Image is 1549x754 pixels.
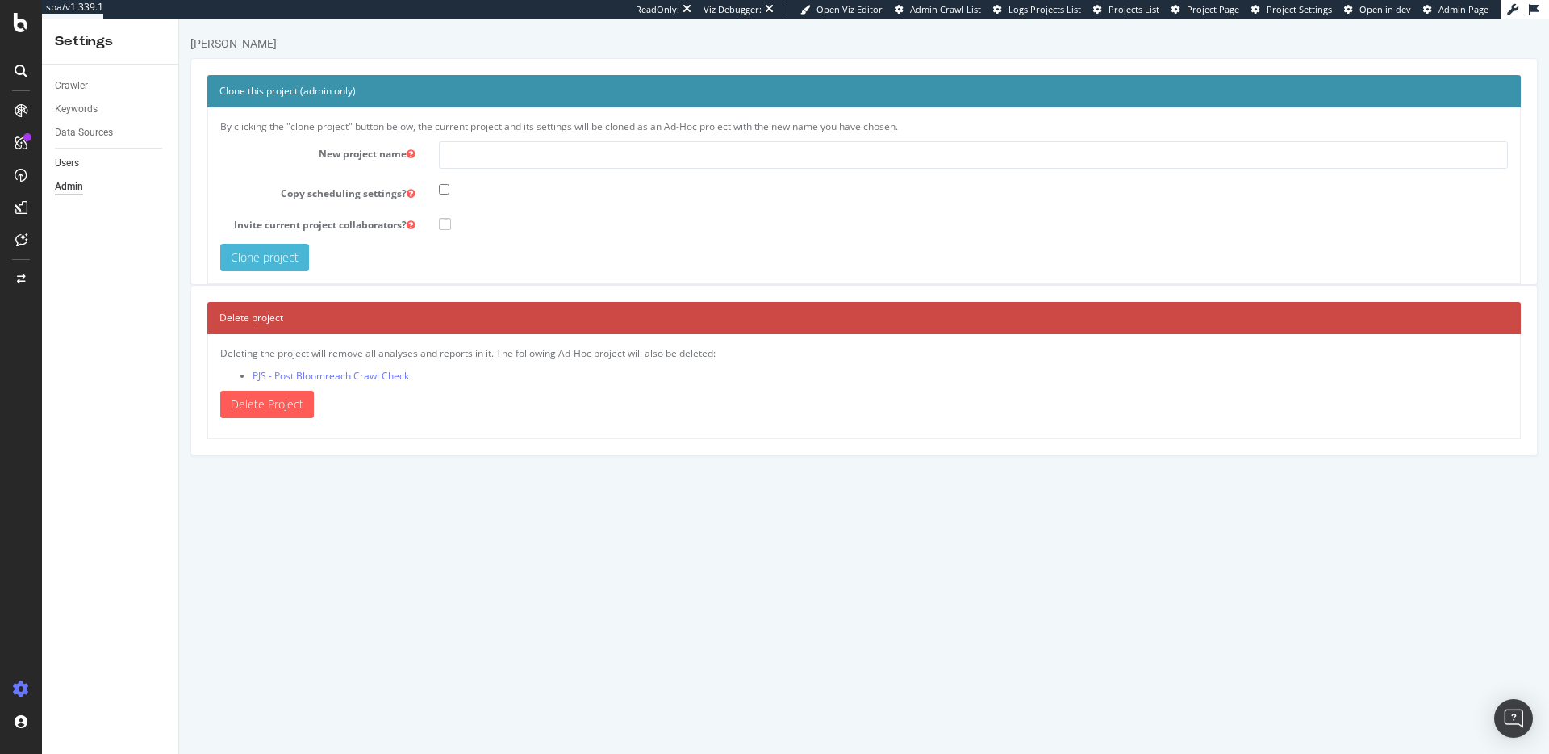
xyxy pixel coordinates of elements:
[55,155,167,172] a: Users
[1423,3,1488,16] a: Admin Page
[1344,3,1411,16] a: Open in dev
[636,3,679,16] div: ReadOnly:
[55,32,165,51] div: Settings
[704,3,762,16] div: Viz Debugger:
[1187,3,1239,15] span: Project Page
[1251,3,1332,16] a: Project Settings
[1359,3,1411,15] span: Open in dev
[55,124,113,141] div: Data Sources
[41,327,1329,341] p: Deleting the project will remove all analyses and reports in it. The following Ad-Hoc project wil...
[1008,3,1081,15] span: Logs Projects List
[895,3,981,16] a: Admin Crawl List
[1093,3,1159,16] a: Projects List
[910,3,981,15] span: Admin Crawl List
[55,101,167,118] a: Keywords
[1267,3,1332,15] span: Project Settings
[1109,3,1159,15] span: Projects List
[1494,699,1533,738] div: Open Intercom Messenger
[73,350,230,363] a: PJS - Post Bloomreach Crawl Check
[41,224,130,252] input: Clone project
[55,77,88,94] div: Crawler
[55,178,167,195] a: Admin
[800,3,883,16] a: Open Viz Editor
[55,77,167,94] a: Crawler
[29,199,248,212] span: Invite current project collaborators?
[41,371,135,399] a: Delete Project
[41,100,1329,114] p: By clicking the "clone project" button below, the current project and its settings will be cloned...
[29,122,248,141] label: New project name
[40,291,1330,307] h4: Delete project
[55,124,167,141] a: Data Sources
[55,155,79,172] div: Users
[816,3,883,15] span: Open Viz Editor
[55,178,83,195] div: Admin
[55,101,98,118] div: Keywords
[40,64,1330,80] h4: Clone this project (admin only)
[11,16,98,32] div: [PERSON_NAME]
[29,161,248,181] label: Copy scheduling settings?
[1171,3,1239,16] a: Project Page
[993,3,1081,16] a: Logs Projects List
[1438,3,1488,15] span: Admin Page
